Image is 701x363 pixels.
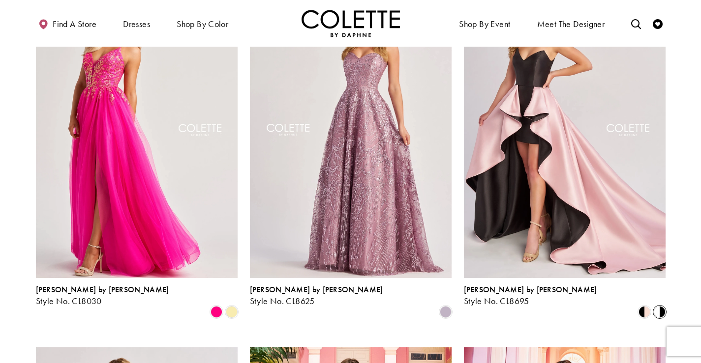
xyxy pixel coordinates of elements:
[36,284,169,295] span: [PERSON_NAME] by [PERSON_NAME]
[535,10,608,37] a: Meet the designer
[211,306,222,318] i: Hot Pink
[226,306,238,318] i: Sunshine
[464,284,597,295] span: [PERSON_NAME] by [PERSON_NAME]
[36,10,99,37] a: Find a store
[629,10,643,37] a: Toggle search
[121,10,152,37] span: Dresses
[654,306,666,318] i: Black/White
[250,285,383,306] div: Colette by Daphne Style No. CL8625
[36,295,102,307] span: Style No. CL8030
[464,295,529,307] span: Style No. CL8695
[174,10,231,37] span: Shop by color
[302,10,400,37] img: Colette by Daphne
[650,10,665,37] a: Check Wishlist
[464,285,597,306] div: Colette by Daphne Style No. CL8695
[123,19,150,29] span: Dresses
[177,19,228,29] span: Shop by color
[250,295,315,307] span: Style No. CL8625
[537,19,605,29] span: Meet the designer
[457,10,513,37] span: Shop By Event
[36,285,169,306] div: Colette by Daphne Style No. CL8030
[302,10,400,37] a: Visit Home Page
[250,284,383,295] span: [PERSON_NAME] by [PERSON_NAME]
[459,19,510,29] span: Shop By Event
[639,306,650,318] i: Black/Blush
[440,306,452,318] i: Heather
[53,19,96,29] span: Find a store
